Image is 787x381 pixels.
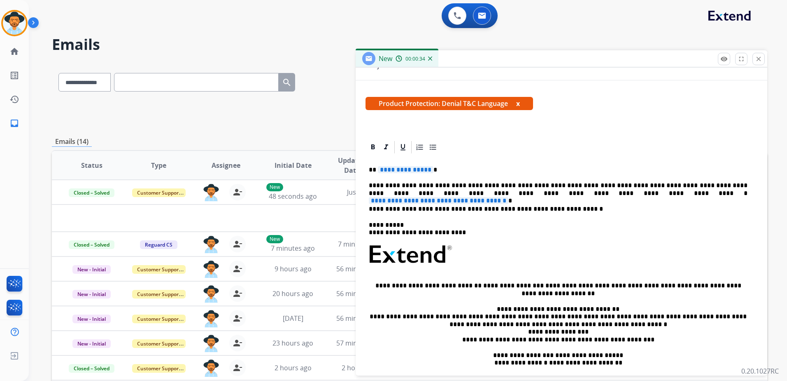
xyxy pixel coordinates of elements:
[69,188,114,197] span: Closed – Solved
[233,187,242,197] mat-icon: person_remove
[275,363,312,372] span: 2 hours ago
[132,364,186,373] span: Customer Support
[233,289,242,299] mat-icon: person_remove
[233,239,242,249] mat-icon: person_remove
[203,236,219,253] img: agent-avatar
[233,264,242,274] mat-icon: person_remove
[282,78,292,87] mat-icon: search
[336,289,384,298] span: 56 minutes ago
[266,235,283,243] p: New
[72,339,111,348] span: New - Initial
[738,55,745,63] mat-icon: fullscreen
[81,160,102,170] span: Status
[336,314,384,323] span: 56 minutes ago
[347,188,373,197] span: Just now
[275,160,312,170] span: Initial Date
[69,364,114,373] span: Closed – Solved
[203,335,219,352] img: agent-avatar
[741,366,779,376] p: 0.20.1027RC
[72,265,111,274] span: New - Initial
[132,315,186,323] span: Customer Support
[233,338,242,348] mat-icon: person_remove
[367,141,379,153] div: Bold
[269,192,317,201] span: 48 seconds ago
[132,290,186,299] span: Customer Support
[380,141,392,153] div: Italic
[69,240,114,249] span: Closed – Solved
[283,314,303,323] span: [DATE]
[336,339,384,348] span: 57 minutes ago
[72,315,111,323] span: New - Initial
[233,313,242,323] mat-icon: person_remove
[271,244,315,253] span: 7 minutes ago
[72,290,111,299] span: New - Initial
[140,240,177,249] span: Reguard CS
[203,310,219,327] img: agent-avatar
[203,261,219,278] img: agent-avatar
[516,99,520,108] button: x
[203,360,219,377] img: agent-avatar
[272,289,313,298] span: 20 hours ago
[151,160,166,170] span: Type
[366,97,533,110] span: Product Protection: Denial T&C Language
[132,265,186,274] span: Customer Support
[720,55,728,63] mat-icon: remove_red_eye
[132,188,186,197] span: Customer Support
[203,285,219,303] img: agent-avatar
[338,240,382,249] span: 7 minutes ago
[52,36,767,53] h2: Emails
[9,47,19,56] mat-icon: home
[233,363,242,373] mat-icon: person_remove
[427,141,439,153] div: Bullet List
[342,363,379,372] span: 2 hours ago
[9,94,19,104] mat-icon: history
[266,183,283,191] p: New
[9,71,19,80] mat-icon: list_alt
[333,155,370,175] span: Updated Date
[275,264,312,273] span: 9 hours ago
[52,136,92,147] p: Emails (14)
[203,184,219,201] img: agent-avatar
[272,339,313,348] span: 23 hours ago
[379,54,392,63] span: New
[755,55,762,63] mat-icon: close
[132,339,186,348] span: Customer Support
[397,141,409,153] div: Underline
[414,141,426,153] div: Ordered List
[3,12,26,35] img: avatar
[9,118,19,128] mat-icon: inbox
[212,160,240,170] span: Assignee
[405,56,425,62] span: 00:00:34
[336,264,384,273] span: 56 minutes ago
